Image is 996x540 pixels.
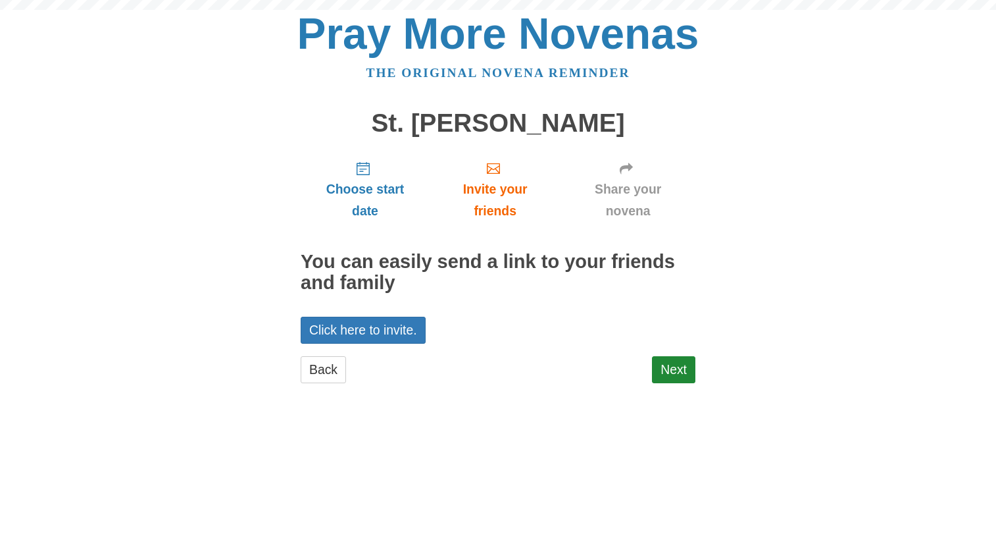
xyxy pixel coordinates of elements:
[430,150,560,229] a: Invite your friends
[297,9,699,58] a: Pray More Novenas
[301,317,426,344] a: Click here to invite.
[560,150,695,229] a: Share your novena
[301,252,695,294] h2: You can easily send a link to your friends and family
[314,178,416,222] span: Choose start date
[574,178,682,222] span: Share your novena
[301,356,346,383] a: Back
[301,109,695,138] h1: St. [PERSON_NAME]
[652,356,695,383] a: Next
[443,178,547,222] span: Invite your friends
[366,66,630,80] a: The original novena reminder
[301,150,430,229] a: Choose start date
